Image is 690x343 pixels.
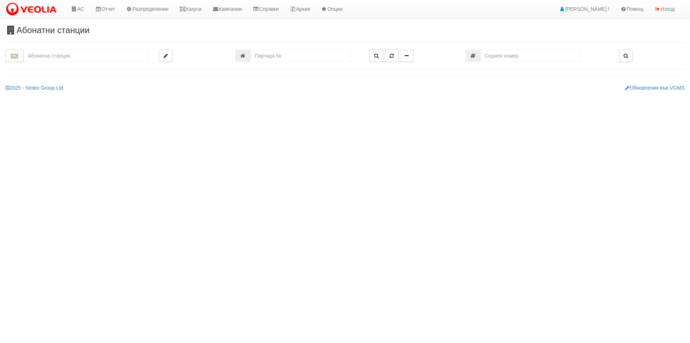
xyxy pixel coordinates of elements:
a: 2025 - Sintex Group Ltd. [5,85,65,91]
input: Абонатна станция [23,50,148,62]
h3: Абонатни станции [5,26,685,35]
a: Обновления във VGMS [625,85,685,91]
input: Партида № [250,50,351,62]
img: VeoliaLogo.png [5,2,60,17]
input: Сериен номер [480,50,581,62]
